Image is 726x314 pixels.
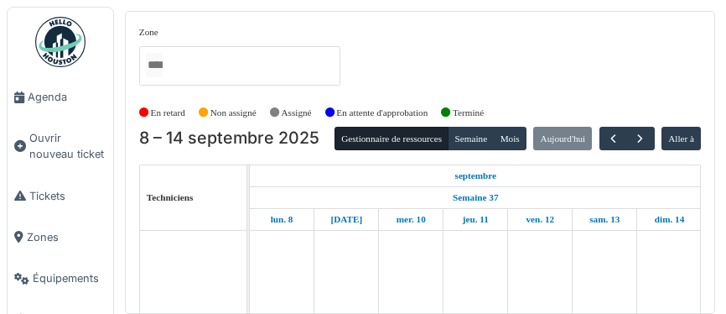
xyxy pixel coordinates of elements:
a: 8 septembre 2025 [267,209,298,230]
label: Zone [139,25,158,39]
button: Gestionnaire de ressources [334,127,449,150]
span: Équipements [33,270,106,286]
a: Ouvrir nouveau ticket [8,118,113,175]
a: Semaine 37 [449,187,502,208]
button: Suivant [626,127,654,151]
button: Précédent [599,127,627,151]
label: Assigné [282,106,312,120]
span: Ouvrir nouveau ticket [29,130,106,162]
input: Tous [146,53,163,77]
a: 13 septembre 2025 [585,209,624,230]
button: Aujourd'hui [533,127,592,150]
a: 8 septembre 2025 [451,165,501,186]
span: Techniciens [147,192,194,202]
label: Terminé [453,106,484,120]
span: Agenda [28,89,106,105]
a: Zones [8,217,113,258]
a: Agenda [8,76,113,118]
label: En attente d'approbation [336,106,428,120]
a: Tickets [8,175,113,217]
a: 12 septembre 2025 [522,209,559,230]
button: Semaine [448,127,494,150]
a: 14 septembre 2025 [651,209,688,230]
a: 9 septembre 2025 [326,209,366,230]
a: 11 septembre 2025 [459,209,493,230]
span: Zones [27,229,106,245]
label: En retard [151,106,185,120]
button: Aller à [661,127,701,150]
a: Équipements [8,258,113,299]
button: Mois [493,127,526,150]
label: Non assigné [210,106,257,120]
h2: 8 – 14 septembre 2025 [139,128,319,149]
img: Badge_color-CXgf-gQk.svg [35,17,86,67]
span: Tickets [29,188,106,204]
a: 10 septembre 2025 [392,209,430,230]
